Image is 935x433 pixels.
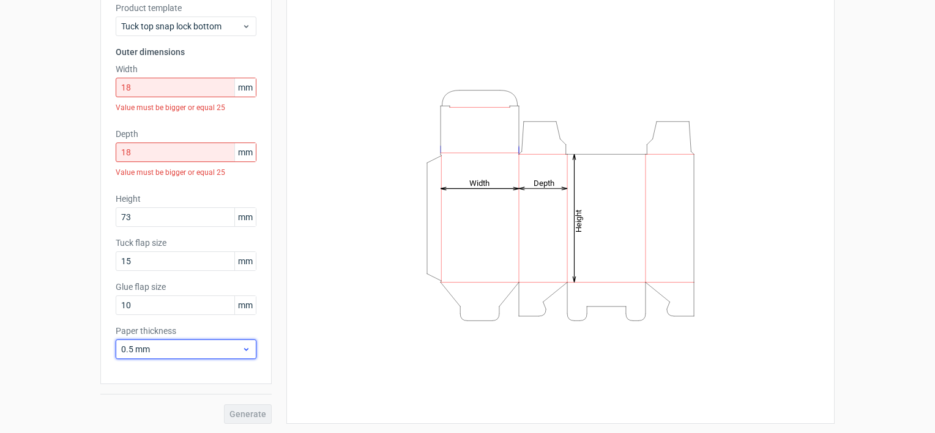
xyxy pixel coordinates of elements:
[116,193,256,205] label: Height
[469,178,490,187] tspan: Width
[116,162,256,183] div: Value must be bigger or equal 25
[116,46,256,58] h3: Outer dimensions
[121,20,242,32] span: Tuck top snap lock bottom
[116,237,256,249] label: Tuck flap size
[116,63,256,75] label: Width
[234,78,256,97] span: mm
[534,178,554,187] tspan: Depth
[116,97,256,118] div: Value must be bigger or equal 25
[121,343,242,355] span: 0.5 mm
[116,2,256,14] label: Product template
[234,252,256,270] span: mm
[234,208,256,226] span: mm
[574,209,583,232] tspan: Height
[234,143,256,161] span: mm
[116,325,256,337] label: Paper thickness
[116,128,256,140] label: Depth
[234,296,256,314] span: mm
[116,281,256,293] label: Glue flap size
